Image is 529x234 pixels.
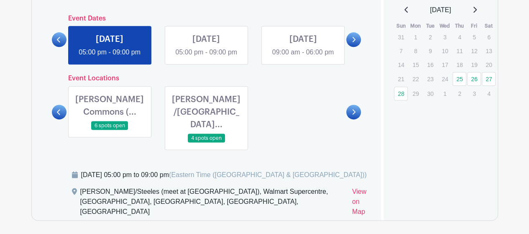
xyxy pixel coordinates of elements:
[66,15,347,23] h6: Event Dates
[423,87,437,100] p: 30
[430,5,451,15] span: [DATE]
[409,44,422,57] p: 8
[437,22,452,30] th: Wed
[423,72,437,85] p: 23
[409,87,422,100] p: 29
[467,72,481,86] a: 26
[482,87,496,100] p: 4
[438,87,452,100] p: 1
[80,187,345,220] div: [PERSON_NAME]/Steeles (meet at [GEOGRAPHIC_DATA]), Walmart Supercentre, [GEOGRAPHIC_DATA], [GEOGR...
[467,87,481,100] p: 3
[394,31,408,44] p: 31
[423,58,437,71] p: 16
[409,72,422,85] p: 22
[394,87,408,100] a: 28
[467,44,481,57] p: 12
[467,22,481,30] th: Fri
[481,22,496,30] th: Sat
[452,72,466,86] a: 25
[81,170,367,180] div: [DATE] 05:00 pm to 09:00 pm
[438,31,452,44] p: 3
[394,72,408,85] p: 21
[409,58,422,71] p: 15
[423,31,437,44] p: 2
[423,22,437,30] th: Tue
[452,22,467,30] th: Thu
[482,44,496,57] p: 13
[452,44,466,57] p: 11
[66,75,347,82] h6: Event Locations
[394,58,408,71] p: 14
[438,58,452,71] p: 17
[408,22,423,30] th: Mon
[452,58,466,71] p: 18
[438,72,452,85] p: 24
[452,31,466,44] p: 4
[352,187,371,220] a: View on Map
[169,171,367,178] span: (Eastern Time ([GEOGRAPHIC_DATA] & [GEOGRAPHIC_DATA]))
[423,44,437,57] p: 9
[409,31,422,44] p: 1
[482,72,496,86] a: 27
[452,87,466,100] p: 2
[394,22,408,30] th: Sun
[482,58,496,71] p: 20
[438,44,452,57] p: 10
[467,58,481,71] p: 19
[394,44,408,57] p: 7
[467,31,481,44] p: 5
[482,31,496,44] p: 6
